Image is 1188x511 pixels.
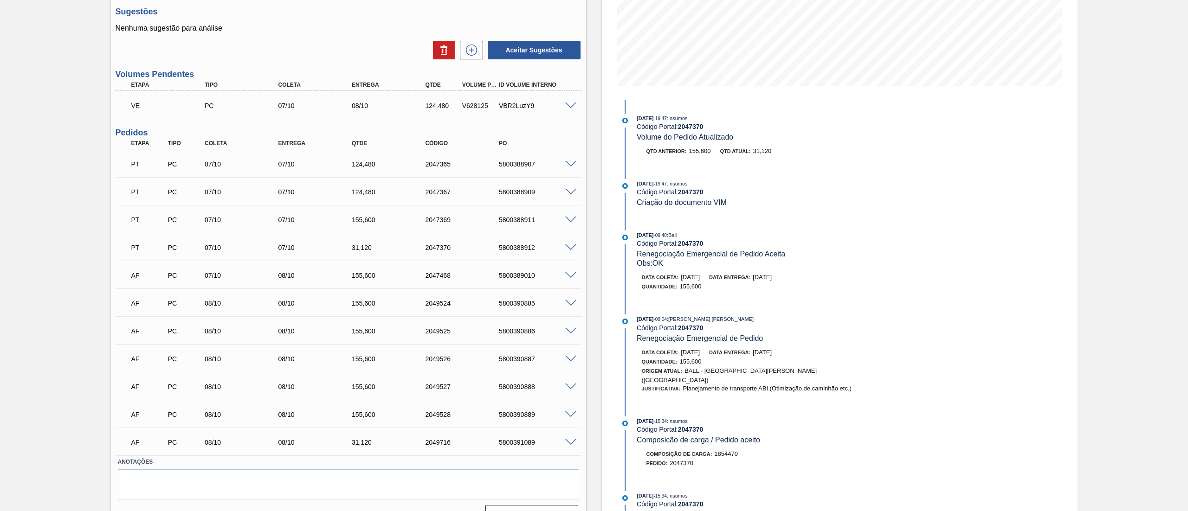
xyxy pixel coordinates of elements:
div: Nova sugestão [455,41,483,59]
div: Pedido em Trânsito [129,182,169,202]
img: atual [622,183,628,189]
div: Pedido de Compra [166,411,206,418]
div: 31,120 [349,244,433,251]
span: : Insumos [667,115,688,121]
div: Código [423,140,507,147]
div: 155,600 [349,327,433,335]
img: atual [622,495,628,501]
div: 2049526 [423,355,507,363]
div: 5800388909 [497,188,581,196]
div: Coleta [276,82,360,88]
div: 124,480 [423,102,463,109]
span: [DATE] [681,274,700,281]
div: Código Portal: [637,426,857,433]
div: 08/10/2025 [202,355,286,363]
div: 08/10/2025 [202,327,286,335]
div: 155,600 [349,411,433,418]
div: Aguardando Faturamento [129,377,169,397]
div: 124,480 [349,160,433,168]
div: 08/10/2025 [276,300,360,307]
span: Planejamento de transporte ABI (Otimização de caminhão etc.) [683,385,851,392]
div: 08/10/2025 [276,355,360,363]
div: 08/10/2025 [276,439,360,446]
div: Qtde [423,82,463,88]
span: 155,600 [680,358,702,365]
img: atual [622,421,628,426]
div: Tipo [202,82,286,88]
div: 2047370 [423,244,507,251]
span: [DATE] [637,316,653,322]
span: Data entrega: [709,275,750,280]
div: 2047365 [423,160,507,168]
span: Criação do documento VIM [637,198,727,206]
div: 2049525 [423,327,507,335]
div: 2049528 [423,411,507,418]
div: 08/10/2025 [202,411,286,418]
div: 5800388912 [497,244,581,251]
span: - 15:34 [654,493,667,498]
div: Entrega [349,82,433,88]
div: 07/10/2025 [276,188,360,196]
div: 2049527 [423,383,507,390]
strong: 2047370 [678,500,704,508]
span: : Insumos [667,493,688,498]
span: [DATE] [637,181,653,186]
button: Aceitar Sugestões [488,41,581,59]
div: 5800389010 [497,272,581,279]
div: 155,600 [349,272,433,279]
strong: 2047370 [678,123,704,130]
span: 1854470 [714,450,738,457]
span: [DATE] [681,349,700,356]
div: Código Portal: [637,123,857,130]
div: 07/10/2025 [276,216,360,224]
span: Quantidade : [642,359,678,364]
span: Qtd atual: [720,148,750,154]
p: AF [131,411,167,418]
h3: Sugestões [116,7,581,17]
div: Aguardando Faturamento [129,404,169,425]
div: Pedido de Compra [166,327,206,335]
span: Data coleta: [642,275,679,280]
span: Data coleta: [642,350,679,355]
div: 07/10/2025 [202,272,286,279]
strong: 2047370 [678,426,704,433]
p: PT [131,216,167,224]
p: AF [131,300,167,307]
p: AF [131,355,167,363]
div: Etapa [129,140,169,147]
div: 08/10/2025 [276,272,360,279]
div: Aceitar Sugestões [483,40,581,60]
span: Data entrega: [709,350,750,355]
img: atual [622,118,628,123]
div: Entrega [276,140,360,147]
div: 5800391089 [497,439,581,446]
div: Aguardando Faturamento [129,265,169,286]
div: Pedido de Compra [166,244,206,251]
span: : Insumos [667,418,688,424]
div: Pedido de Compra [166,355,206,363]
div: 08/10/2025 [349,102,433,109]
div: Pedido de Compra [166,160,206,168]
div: Pedido em Trânsito [129,154,169,174]
div: 5800388911 [497,216,581,224]
span: - 09:04 [654,317,667,322]
span: 2047370 [670,460,693,466]
span: Composição de Carga : [646,451,712,457]
div: Código Portal: [637,500,857,508]
p: PT [131,244,167,251]
div: 07/10/2025 [202,244,286,251]
div: 155,600 [349,216,433,224]
div: 5800390888 [497,383,581,390]
span: Volume do Pedido Atualizado [637,133,733,141]
span: Obs: OK [637,259,663,267]
div: 07/10/2025 [202,216,286,224]
div: 5800390887 [497,355,581,363]
div: V628125 [460,102,500,109]
div: 2049524 [423,300,507,307]
p: PT [131,188,167,196]
span: [DATE] [753,349,772,356]
div: 2049716 [423,439,507,446]
span: Qtd anterior: [646,148,687,154]
div: Coleta [202,140,286,147]
span: [DATE] [637,232,653,238]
